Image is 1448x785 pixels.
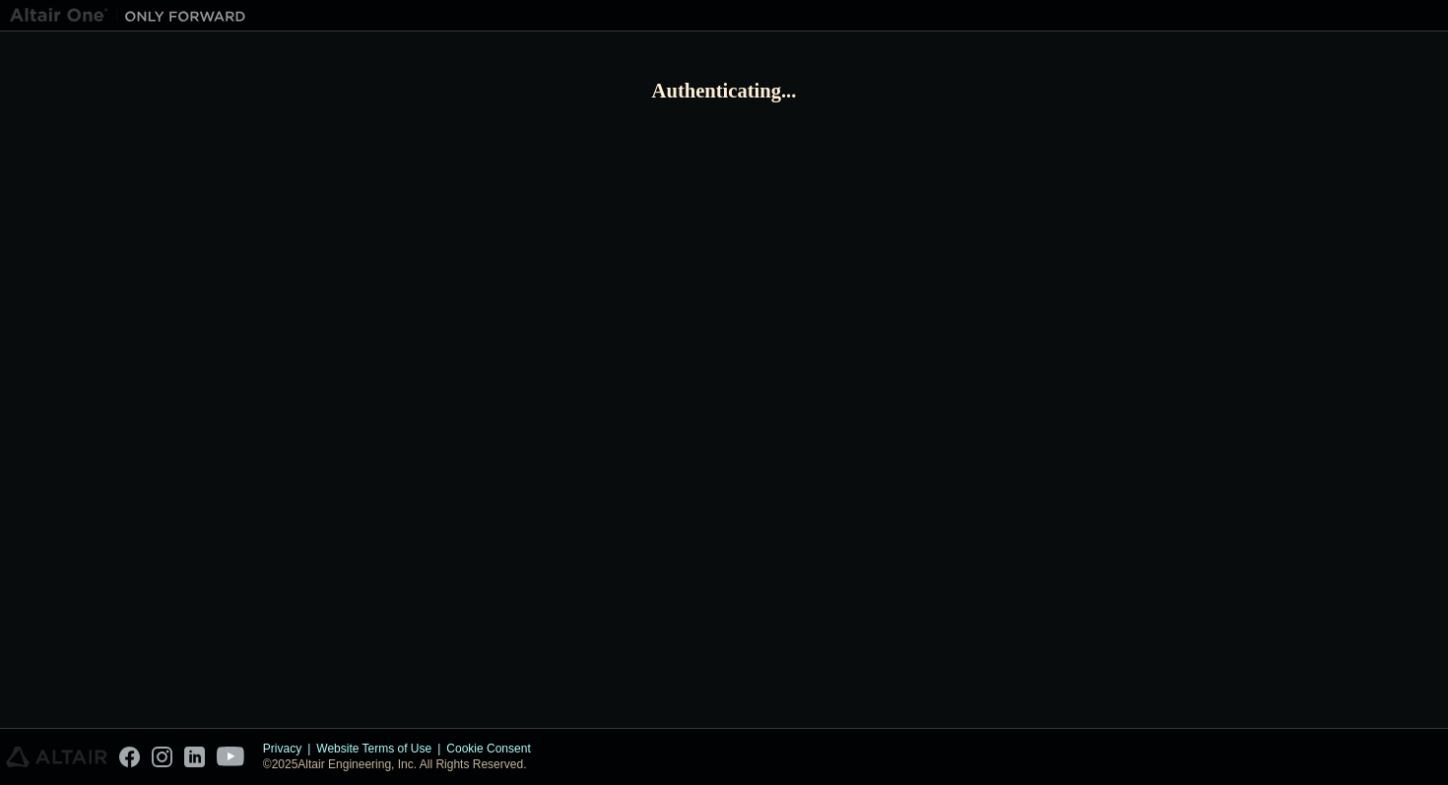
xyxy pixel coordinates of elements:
img: altair_logo.svg [6,747,107,767]
img: facebook.svg [119,747,140,767]
img: instagram.svg [152,747,172,767]
div: Cookie Consent [446,741,542,756]
img: Altair One [10,6,256,26]
div: Website Terms of Use [316,741,446,756]
img: youtube.svg [217,747,245,767]
p: © 2025 Altair Engineering, Inc. All Rights Reserved. [263,756,543,773]
img: linkedin.svg [184,747,205,767]
div: Privacy [263,741,316,756]
h2: Authenticating... [10,78,1438,103]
